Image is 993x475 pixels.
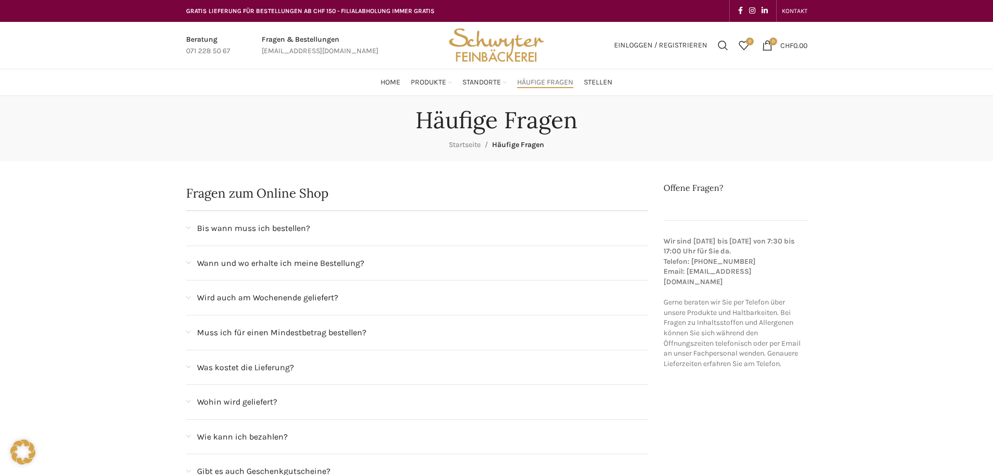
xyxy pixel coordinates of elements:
[733,35,754,56] a: 0
[664,257,756,266] strong: Telefon: [PHONE_NUMBER]
[584,78,612,88] span: Stellen
[782,1,807,21] a: KONTAKT
[262,34,378,57] a: Infobox link
[735,4,746,18] a: Facebook social link
[449,140,481,149] a: Startseite
[415,106,578,134] h1: Häufige Fragen
[777,1,813,21] div: Secondary navigation
[664,182,807,193] h2: Offene Fragen?
[780,41,793,50] span: CHF
[609,35,713,56] a: Einloggen / Registrieren
[411,72,452,93] a: Produkte
[782,7,807,15] span: KONTAKT
[758,4,771,18] a: Linkedin social link
[746,38,754,45] span: 0
[381,72,400,93] a: Home
[769,38,777,45] span: 0
[757,35,813,56] a: 0 CHF0.00
[197,291,338,305] span: Wird auch am Wochenende geliefert?
[197,222,310,235] span: Bis wann muss ich bestellen?
[517,72,573,93] a: Häufige Fragen
[664,236,807,369] p: Gerne beraten wir Sie per Telefon über unsere Produkte und Haltbarkeiten. Bei Fragen zu Inhaltsst...
[186,34,230,57] a: Infobox link
[186,7,435,15] span: GRATIS LIEFERUNG FÜR BESTELLUNGEN AB CHF 150 - FILIALABHOLUNG IMMER GRATIS
[713,35,733,56] a: Suchen
[445,40,547,49] a: Site logo
[381,78,400,88] span: Home
[614,42,707,49] span: Einloggen / Registrieren
[492,140,544,149] span: Häufige Fragen
[197,395,277,409] span: Wohin wird geliefert?
[197,326,366,339] span: Muss ich für einen Mindestbetrag bestellen?
[181,72,813,93] div: Main navigation
[746,4,758,18] a: Instagram social link
[664,267,752,286] strong: Email: [EMAIL_ADDRESS][DOMAIN_NAME]
[517,78,573,88] span: Häufige Fragen
[197,361,294,374] span: Was kostet die Lieferung?
[780,41,807,50] bdi: 0.00
[462,72,507,93] a: Standorte
[197,257,364,270] span: Wann und wo erhalte ich meine Bestellung?
[462,78,501,88] span: Standorte
[197,430,288,444] span: Wie kann ich bezahlen?
[445,22,547,69] img: Bäckerei Schwyter
[186,187,648,200] h2: Fragen zum Online Shop
[411,78,446,88] span: Produkte
[584,72,612,93] a: Stellen
[733,35,754,56] div: Meine Wunschliste
[664,237,794,256] strong: Wir sind [DATE] bis [DATE] von 7:30 bis 17:00 Uhr für Sie da.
